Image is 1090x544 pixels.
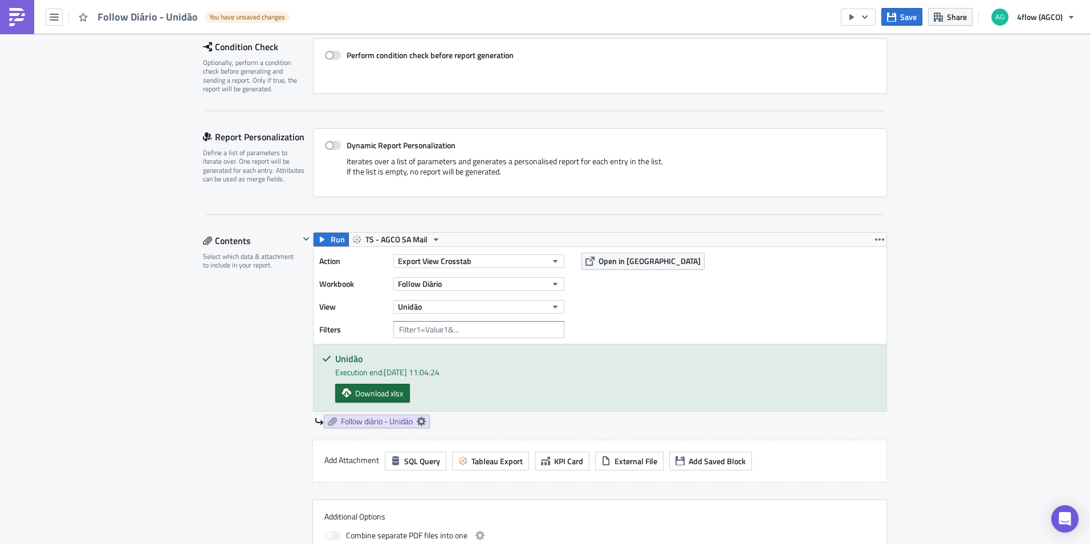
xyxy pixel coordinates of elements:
div: Execution end: [DATE] 11:04:24 [335,366,878,378]
span: Save [900,11,917,23]
label: Add Attachment [324,452,379,469]
span: Follow Diário [398,278,442,290]
span: Open in [GEOGRAPHIC_DATA] [599,255,701,267]
span: - Data criação: dia que a load foi enviada [5,64,150,73]
a: Follow diário - Unidão [324,415,430,428]
span: Combine separate PDF files into one [346,529,467,542]
body: Rich Text Area. Press ALT-0 for help. [5,5,544,419]
span: - Fim do Transporte: data e horário limite de entrega(Impacto direto na performance de OTD) [5,102,333,111]
button: 4flow (AGCO) [985,5,1081,30]
img: Avatar [990,7,1010,27]
label: View [319,298,388,315]
strong: Perform condition check before report generation [347,49,514,61]
button: Export View Crosstab [393,254,564,268]
a: Download xlsx [335,384,410,403]
span: Prezados [5,5,38,14]
button: Open in [GEOGRAPHIC_DATA] [581,253,705,270]
span: Add Saved Block [689,455,746,467]
div: Open Intercom Messenger [1051,505,1079,533]
button: Follow Diário [393,277,564,291]
div: Select which data & attachment to include in your report. [203,252,299,270]
span: Export View Crosstab [398,255,471,267]
span: KPI Card [554,455,583,467]
img: PushMetrics [8,8,26,26]
span: Run [331,233,345,246]
span: External File [615,455,657,467]
div: Iterates over a list of parameters and generates a personalised report for each entry in the list... [325,156,875,185]
span: 4flow (AGCO) [1017,11,1063,23]
span: Tableau Export [471,455,523,467]
span: Follow diário - Unidão [341,416,413,427]
button: Add Saved Block [669,452,752,470]
span: You have unsaved changes [209,13,285,22]
label: Additional Options [324,511,875,522]
label: Filters [319,321,388,338]
button: TS - AGCO SA Mail [348,233,445,246]
span: SQL Query [404,455,440,467]
button: Unidão [393,300,564,314]
span: TS - AGCO SA Mail [365,233,428,246]
div: Condition Check [203,38,313,55]
div: Contents [203,232,299,249]
span: Unidão [398,301,422,312]
button: Hide content [299,232,313,246]
span: Download xlsx [355,387,403,399]
button: Run [314,233,349,246]
div: Define a list of parameters to iterate over. One report will be generated for each entry. Attribu... [203,148,306,184]
button: SQL Query [385,452,446,470]
label: Workbook [319,275,388,293]
span: - Inicio Transporte: data e horário de inicio da coleta (Impacto direto na performance de OTD) [5,89,335,98]
span: - Obs transportadora: traz a informação inserida pela transportador na load no campo “Nota transp... [5,76,381,86]
input: Filter1=Value1&... [393,321,564,338]
h5: Unidão [335,354,878,363]
button: KPI Card [535,452,589,470]
button: External File [595,452,664,470]
button: Save [881,8,922,26]
div: Optionally, perform a condition check before generating and sending a report. Only if true, the r... [203,58,306,94]
span: Segue relatório diário [PERSON_NAME] atribuídas nos últimos 40 [PERSON_NAME]. Nele você poderá ac... [5,30,502,48]
span: Follow Diário - Unidão [97,10,199,23]
button: Share [928,8,973,26]
label: Action [319,253,388,270]
div: Report Personalization [203,128,313,145]
span: Share [947,11,967,23]
button: Tableau Export [452,452,529,470]
strong: Dynamic Report Personalization [347,139,455,151]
